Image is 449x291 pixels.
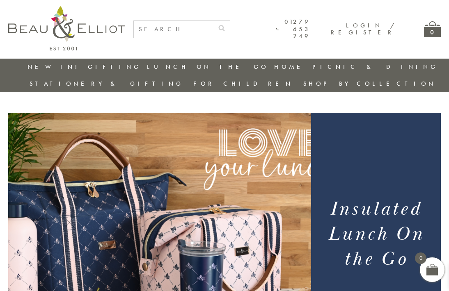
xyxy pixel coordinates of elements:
[303,80,436,88] a: Shop by collection
[415,252,426,264] span: 0
[27,63,82,71] a: New in!
[88,63,141,71] a: Gifting
[276,18,310,40] a: 01279 653 249
[134,21,213,38] input: SEARCH
[147,63,268,71] a: Lunch On The Go
[274,63,307,71] a: Home
[193,80,293,88] a: For Children
[312,63,438,71] a: Picnic & Dining
[30,80,183,88] a: Stationery & Gifting
[424,21,441,37] a: 0
[8,6,125,50] img: logo
[318,197,435,272] h1: Insulated Lunch On the Go
[331,21,395,36] a: Login / Register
